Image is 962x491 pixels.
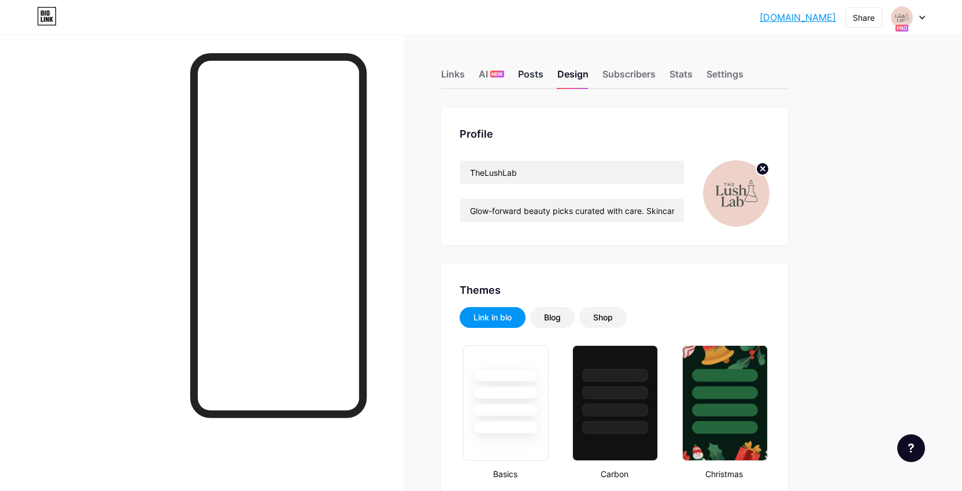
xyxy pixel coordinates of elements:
[460,468,550,480] div: Basics
[544,312,561,323] div: Blog
[441,67,465,88] div: Links
[460,199,684,222] input: Bio
[602,67,656,88] div: Subscribers
[479,67,504,88] div: AI
[460,126,769,142] div: Profile
[706,67,743,88] div: Settings
[518,67,543,88] div: Posts
[669,67,693,88] div: Stats
[679,468,769,480] div: Christmas
[460,282,769,298] div: Themes
[473,312,512,323] div: Link in bio
[853,12,875,24] div: Share
[760,10,836,24] a: [DOMAIN_NAME]
[593,312,613,323] div: Shop
[460,161,684,184] input: Name
[491,71,502,77] span: NEW
[569,468,660,480] div: Carbon
[891,6,913,28] img: lushlabs
[703,160,769,227] img: lushlabs
[557,67,589,88] div: Design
